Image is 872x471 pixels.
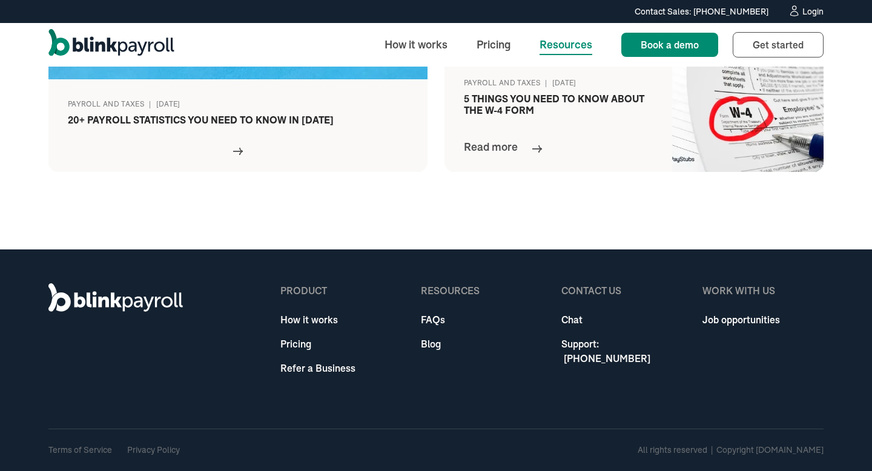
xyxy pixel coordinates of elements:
[467,31,520,58] a: Pricing
[552,77,576,88] div: [DATE]
[788,5,824,18] a: Login
[545,77,547,88] div: |
[464,93,653,116] h3: 5 Things You Need to Know About the W-4 Form
[68,99,144,110] div: Payroll and Taxes
[753,39,804,51] span: Get started
[280,283,355,298] div: product
[702,283,780,298] div: WORK WITH US
[561,337,682,366] a: Support: [PHONE_NUMBER]
[638,444,824,456] div: All rights reserved | Copyright [DOMAIN_NAME]
[733,32,824,58] a: Get started
[421,337,480,351] a: Blog
[802,7,824,16] div: Login
[641,39,699,51] span: Book a demo
[561,283,682,298] div: Contact Us
[68,114,408,126] h3: 20+ Payroll Statistics You Need to Know in [DATE]
[635,5,768,18] div: Contact Sales: [PHONE_NUMBER]
[464,139,518,155] div: Read more
[561,312,682,327] a: Chat
[621,33,718,57] a: Book a demo
[702,312,780,327] a: Job opportunities
[280,312,355,327] a: How it works
[149,99,151,110] div: |
[664,340,872,471] iframe: Chat Widget
[127,444,180,455] a: Privacy Policy
[48,29,174,61] a: home
[156,99,180,110] div: [DATE]
[280,361,355,375] a: Refer a Business
[375,31,457,58] a: How it works
[530,31,602,58] a: Resources
[280,337,355,351] a: Pricing
[444,58,824,172] a: Payroll and Taxes|[DATE]5 Things You Need to Know About the W-4 FormRead more
[421,312,480,327] a: FAQs
[48,444,112,455] a: Terms of Service
[464,77,540,88] div: Payroll and Taxes
[421,283,480,298] div: Resources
